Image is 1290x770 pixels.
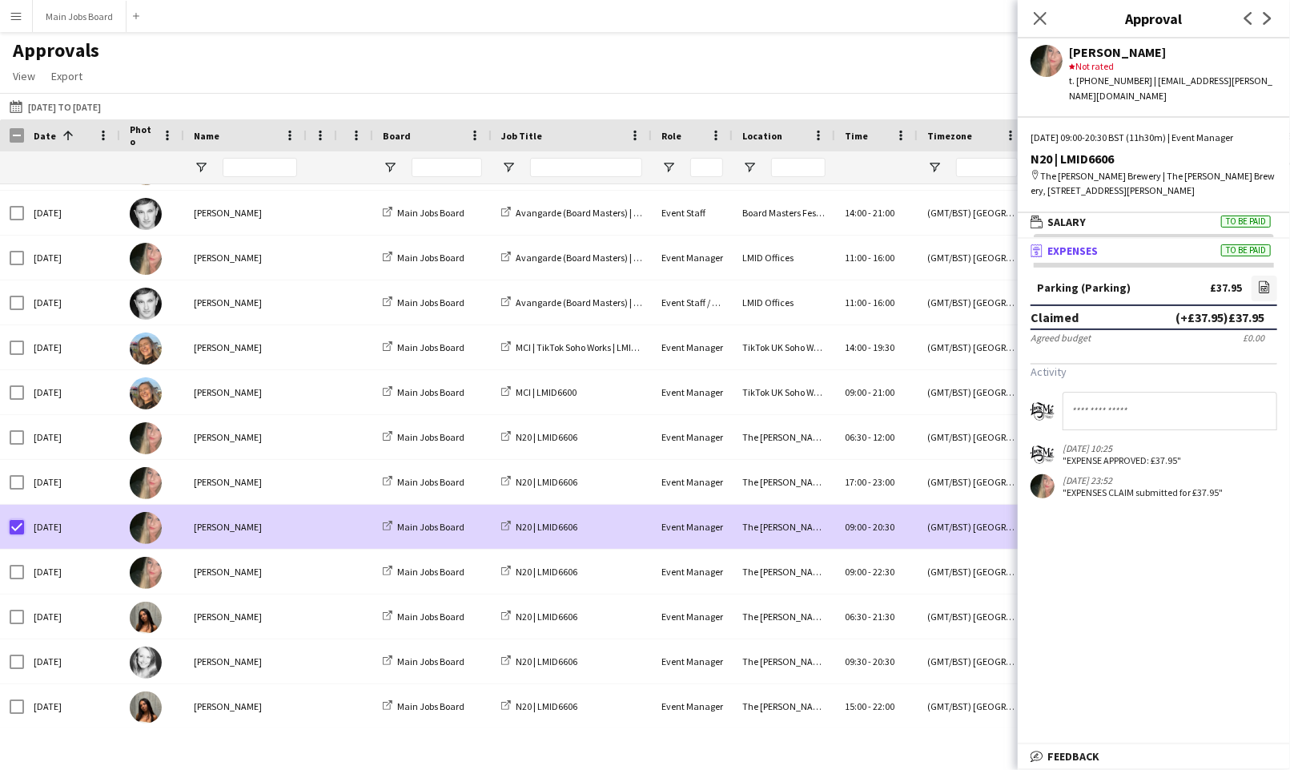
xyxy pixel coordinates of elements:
input: Board Filter Input [412,158,482,177]
button: Open Filter Menu [383,160,397,175]
span: 12:00 [873,431,894,443]
div: [DATE] [24,236,120,280]
div: ExpensesTo be paid [1018,263,1290,519]
button: Open Filter Menu [742,160,757,175]
span: 22:00 [873,700,894,712]
a: Avangarde (Board Masters) | LMID6666 [501,207,673,219]
span: Main Jobs Board [397,700,464,712]
a: N20 | LMID6606 [501,431,577,443]
span: N20 | LMID6606 [516,431,577,443]
div: (GMT/BST) [GEOGRAPHIC_DATA] [918,191,1027,235]
span: To be paid [1221,244,1271,256]
div: [DATE] [24,550,120,594]
a: View [6,66,42,87]
span: Main Jobs Board [397,431,464,443]
span: 21:00 [873,207,894,219]
a: Main Jobs Board [383,655,464,667]
div: Event Manager [652,595,733,639]
span: Main Jobs Board [397,611,464,623]
a: Avangarde (Board Masters) | LMID6666 [501,252,673,264]
div: Board Masters Festival [733,191,835,235]
a: Main Jobs Board [383,252,464,264]
div: [DATE] [24,460,120,504]
div: "EXPENSE APPROVED: £37.95" [1063,454,1182,466]
span: Expenses [1047,244,1098,258]
a: Main Jobs Board [383,476,464,488]
span: 21:00 [873,386,894,398]
app-user-avatar: Alanya O'Donnell [1031,442,1055,466]
div: TikTok UK Soho Works [733,325,835,369]
div: t. [PHONE_NUMBER] | [EMAIL_ADDRESS][PERSON_NAME][DOMAIN_NAME] [1069,74,1277,103]
input: Timezone Filter Input [956,158,1018,177]
h3: Activity [1031,365,1277,379]
div: (GMT/BST) [GEOGRAPHIC_DATA] [918,236,1027,280]
a: Main Jobs Board [383,386,464,398]
div: [PERSON_NAME] [184,415,307,459]
div: (GMT/BST) [GEOGRAPHIC_DATA] [918,460,1027,504]
div: Event Manager [652,236,733,280]
span: 22:30 [873,566,894,578]
div: [PERSON_NAME] [184,370,307,414]
span: 11:00 [845,296,866,308]
div: [PERSON_NAME] [184,191,307,235]
span: Role [661,130,681,142]
a: N20 | LMID6606 [501,476,577,488]
div: [PERSON_NAME] [184,280,307,325]
span: 16:00 [873,296,894,308]
span: 09:00 [845,386,866,398]
a: Main Jobs Board [383,566,464,578]
div: [DATE] [24,415,120,459]
img: Jay Slovick [130,288,162,320]
div: [DATE] [24,325,120,369]
div: (GMT/BST) [GEOGRAPHIC_DATA] [918,639,1027,683]
div: (GMT/BST) [GEOGRAPHIC_DATA] [918,505,1027,549]
span: Job Title [501,130,542,142]
img: Kitty Pattinson [130,691,162,724]
mat-expansion-panel-header: SalaryTo be paid [1018,210,1290,234]
div: £37.95 [1210,282,1242,294]
span: - [868,700,871,712]
span: Timezone [927,130,972,142]
div: TikTok UK Soho Works [733,370,835,414]
span: Main Jobs Board [397,207,464,219]
span: 19:30 [873,341,894,353]
a: Main Jobs Board [383,341,464,353]
span: Main Jobs Board [397,386,464,398]
mat-expansion-panel-header: ExpensesTo be paid [1018,239,1290,263]
span: - [868,431,871,443]
span: 17:00 [845,476,866,488]
div: [PERSON_NAME] [184,684,307,728]
span: Avangarde (Board Masters) | LMID6666 [516,296,673,308]
span: Photo [130,123,155,147]
img: Emma Kelly [130,557,162,589]
div: The [PERSON_NAME] Brewery [733,415,835,459]
span: 15:00 [845,700,866,712]
div: Event Manager [652,684,733,728]
input: Role Filter Input [690,158,723,177]
div: [DATE] 09:00-20:30 BST (11h30m) | Event Manager [1031,131,1277,145]
div: (GMT/BST) [GEOGRAPHIC_DATA] [918,595,1027,639]
span: To be paid [1221,216,1271,228]
a: N20 | LMID6606 [501,611,577,623]
div: [PERSON_NAME] [184,325,307,369]
button: Open Filter Menu [661,160,676,175]
a: Main Jobs Board [383,431,464,443]
div: The [PERSON_NAME] Brewery [733,505,835,549]
span: - [868,566,871,578]
span: Time [845,130,868,142]
div: LMID Offices [733,280,835,325]
div: [PERSON_NAME] [184,460,307,504]
div: (GMT/BST) [GEOGRAPHIC_DATA] [918,325,1027,369]
a: N20 | LMID6606 [501,700,577,712]
div: Event Manager [652,550,733,594]
a: Main Jobs Board [383,207,464,219]
a: Avangarde (Board Masters) | LMID6666 [501,296,673,308]
div: Parking (Parking) [1037,282,1131,294]
input: Location Filter Input [771,158,826,177]
a: Main Jobs Board [383,296,464,308]
span: 23:00 [873,476,894,488]
span: MCI | LMID6600 [516,386,577,398]
span: N20 | LMID6606 [516,700,577,712]
div: Event Manager [652,370,733,414]
div: [DATE] [24,639,120,683]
